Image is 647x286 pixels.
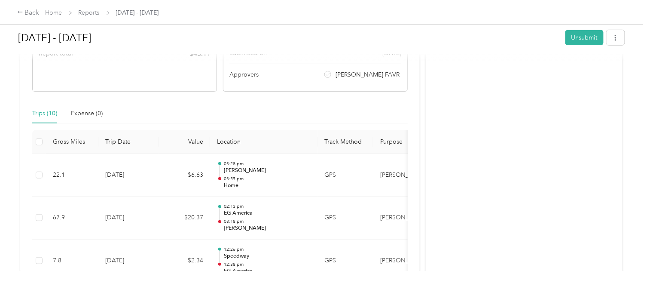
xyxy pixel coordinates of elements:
[336,70,400,79] span: [PERSON_NAME] FAVR
[159,154,210,197] td: $6.63
[224,203,311,209] p: 02:13 pm
[224,176,311,182] p: 03:55 pm
[224,161,311,167] p: 03:28 pm
[224,246,311,252] p: 12:26 pm
[224,167,311,175] p: [PERSON_NAME]
[224,182,311,190] p: Home
[71,109,103,118] div: Expense (0)
[373,197,438,240] td: Acosta
[98,130,159,154] th: Trip Date
[159,197,210,240] td: $20.37
[46,240,98,283] td: 7.8
[98,240,159,283] td: [DATE]
[317,197,373,240] td: GPS
[46,154,98,197] td: 22.1
[317,130,373,154] th: Track Method
[46,9,62,16] a: Home
[224,224,311,232] p: [PERSON_NAME]
[229,70,259,79] span: Approvers
[373,240,438,283] td: Acosta
[317,240,373,283] td: GPS
[159,130,210,154] th: Value
[32,109,57,118] div: Trips (10)
[317,154,373,197] td: GPS
[224,218,311,224] p: 03:18 pm
[46,130,98,154] th: Gross Miles
[224,252,311,260] p: Speedway
[159,240,210,283] td: $2.34
[373,154,438,197] td: Acosta
[98,197,159,240] td: [DATE]
[17,8,40,18] div: Back
[79,9,100,16] a: Reports
[373,130,438,154] th: Purpose
[210,130,317,154] th: Location
[224,261,311,268] p: 12:38 pm
[116,8,159,17] span: [DATE] - [DATE]
[224,268,311,275] p: EG America
[599,238,647,286] iframe: Everlance-gr Chat Button Frame
[98,154,159,197] td: [DATE]
[46,197,98,240] td: 67.9
[18,28,559,48] h1: Aug 16 - 31, 2025
[224,209,311,217] p: EG America
[565,30,604,45] button: Unsubmit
